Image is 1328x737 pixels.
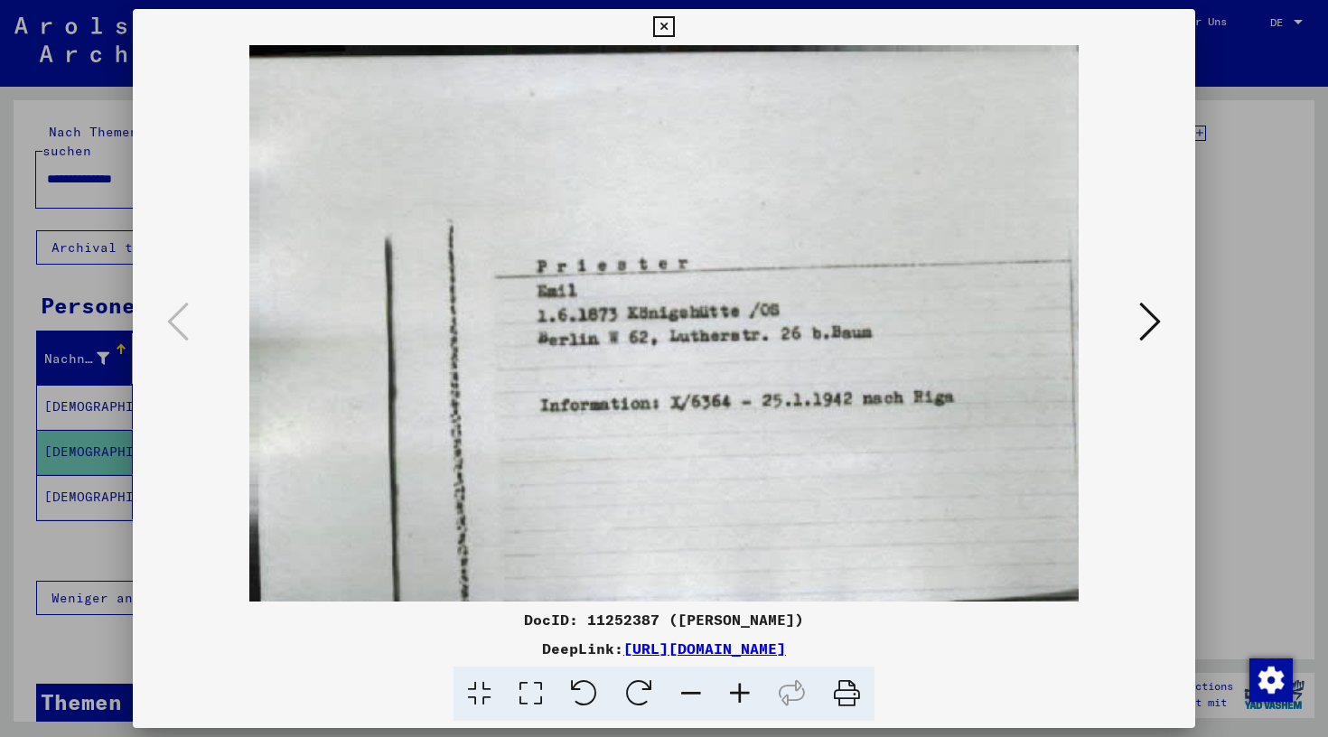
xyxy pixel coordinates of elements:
img: Zustimmung ändern [1249,658,1293,702]
img: 001.jpg [194,45,1134,602]
div: Zustimmung ändern [1249,658,1292,701]
div: DocID: 11252387 ([PERSON_NAME]) [133,609,1195,630]
div: DeepLink: [133,638,1195,659]
a: [URL][DOMAIN_NAME] [623,639,786,658]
